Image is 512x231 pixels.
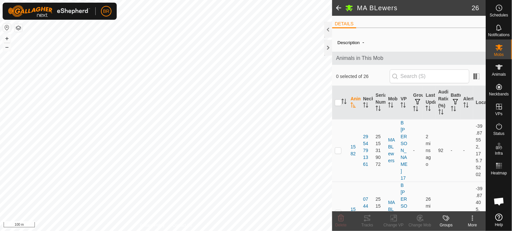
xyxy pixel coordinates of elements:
p-sorticon: Activate to sort [341,100,347,105]
span: Help [495,223,503,227]
div: 2954791361 [363,133,370,168]
a: Contact Us [173,222,192,228]
button: Map Layers [14,24,22,32]
h2: MA BLewers [357,4,472,12]
th: Serial Number [373,86,385,119]
input: Search (S) [390,69,469,83]
span: 26 [472,3,479,13]
span: 1584 [351,206,358,220]
div: 2515319107 [376,196,383,230]
a: Privacy Policy [140,222,165,228]
div: MA BLewers [388,199,395,227]
div: Groups [433,222,459,228]
span: Notifications [488,33,510,37]
th: Animal [348,86,360,119]
span: 97 [438,210,444,216]
th: Mob [385,86,398,119]
p-sorticon: Activate to sort [426,107,431,112]
p-sorticon: Activate to sort [363,103,368,109]
label: Description [337,40,360,45]
span: VPs [495,112,502,116]
p-sorticon: Activate to sort [463,103,469,109]
span: Animals in This Mob [336,54,482,62]
p-sorticon: Activate to sort [451,107,456,112]
th: Last Updated [423,86,435,119]
span: 1582 [351,143,358,157]
a: Help [486,211,512,229]
button: Reset Map [3,24,11,32]
img: Gallagher Logo [8,5,90,17]
div: 2515319072 [376,133,383,168]
a: B [PERSON_NAME] 17 [401,120,407,181]
span: 92 [438,148,444,153]
p-sorticon: Activate to sort [376,107,381,112]
div: MA BLewers [388,137,395,164]
div: Tracks [354,222,380,228]
span: Animals [492,72,506,76]
td: - [410,119,423,182]
p-sorticon: Activate to sort [401,103,406,109]
span: Delete [335,223,347,227]
span: 14 Oct 2025, 8:36 pm [426,134,431,167]
span: 0 selected of 26 [336,73,390,80]
span: Schedules [490,13,508,17]
td: - [448,119,461,182]
p-sorticon: Activate to sort [438,110,444,115]
th: Audio Ratio (%) [436,86,448,119]
div: More [459,222,486,228]
span: Heatmap [491,171,507,175]
button: + [3,35,11,42]
th: Location [473,86,486,119]
button: – [3,43,11,51]
span: Status [493,132,504,136]
span: Infra [495,151,503,155]
div: Change Mob [407,222,433,228]
span: Neckbands [489,92,509,96]
span: Mobs [494,53,504,57]
p-sorticon: Activate to sort [388,103,393,109]
td: -39.87552, 175.75202 [473,119,486,182]
span: - [360,37,367,48]
th: VP [398,86,410,119]
span: BR [103,8,109,15]
div: Open chat [489,192,509,211]
th: Battery [448,86,461,119]
p-sorticon: Activate to sort [351,103,356,109]
td: - [461,119,473,182]
li: DETAILS [332,20,356,28]
span: 14 Oct 2025, 8:12 pm [426,196,431,229]
th: Groups [410,86,423,119]
p-sorticon: Activate to sort [413,107,418,112]
div: 0744772043 [363,196,370,230]
th: Alerts [461,86,473,119]
div: Change VP [380,222,407,228]
th: Neckband [360,86,373,119]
